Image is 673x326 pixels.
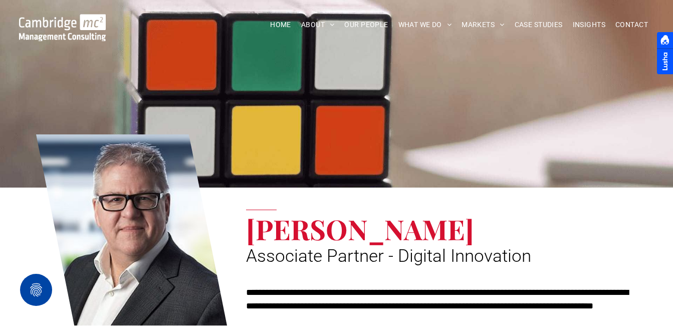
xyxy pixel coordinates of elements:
[339,17,393,33] a: OUR PEOPLE
[19,16,106,26] a: Your Business Transformed | Cambridge Management Consulting
[19,14,106,41] img: Go to Homepage
[510,17,568,33] a: CASE STUDIES
[610,17,653,33] a: CONTACT
[568,17,610,33] a: INSIGHTS
[393,17,457,33] a: WHAT WE DO
[246,246,531,266] span: Associate Partner - Digital Innovation
[265,17,296,33] a: HOME
[296,17,340,33] a: ABOUT
[246,210,474,247] span: [PERSON_NAME]
[457,17,509,33] a: MARKETS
